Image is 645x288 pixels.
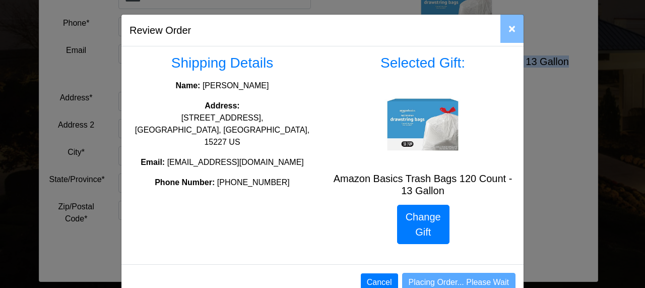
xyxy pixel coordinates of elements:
[130,54,315,72] h3: Shipping Details
[205,101,239,110] strong: Address:
[397,205,449,244] a: Change Gift
[500,15,524,43] button: Close
[141,158,165,166] strong: Email:
[135,113,309,146] span: [STREET_ADDRESS], [GEOGRAPHIC_DATA], [GEOGRAPHIC_DATA], 15227 US
[176,81,201,90] strong: Name:
[217,178,290,187] span: [PHONE_NUMBER]
[167,158,304,166] span: [EMAIL_ADDRESS][DOMAIN_NAME]
[155,178,215,187] strong: Phone Number:
[382,84,463,164] img: Amazon Basics Trash Bags 120 Count - 13 Gallon
[330,54,515,72] h3: Selected Gift:
[130,23,191,38] h5: Review Order
[508,22,515,35] span: ×
[330,172,515,197] h5: Amazon Basics Trash Bags 120 Count - 13 Gallon
[203,81,269,90] span: [PERSON_NAME]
